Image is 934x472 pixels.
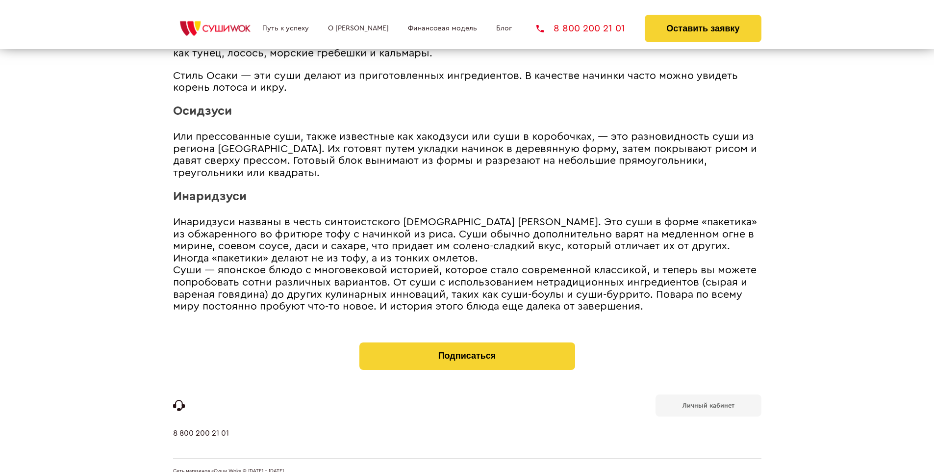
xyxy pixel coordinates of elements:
[173,131,757,178] span: Или прессованные суши, также известные как хакодзуси или суши в коробочках, — это разновидность с...
[359,342,575,370] button: Подписаться
[173,265,757,312] span: Суши ― японское блюдо с многовековой историей, которое стало современной классикой, и теперь вы м...
[328,25,389,32] a: О [PERSON_NAME]
[682,402,734,409] b: Личный кабинет
[408,25,477,32] a: Финансовая модель
[173,71,738,93] span: Стиль Осаки — эти суши делают из приготовленных ингредиентов. В качестве начинки часто можно увид...
[173,190,247,203] span: Инаридзуси
[173,105,232,117] span: Осидзуси
[645,15,761,42] button: Оставить заявку
[173,24,759,58] span: Существует несколько разновидностей этих суши, но два самых популярных происходят из [GEOGRAPHIC_...
[173,429,229,458] a: 8 800 200 21 01
[496,25,512,32] a: Блог
[536,24,625,33] a: 8 800 200 21 01
[656,394,761,417] a: Личный кабинет
[173,217,757,263] span: Инаридзуси названы в честь синтоистского [DEMOGRAPHIC_DATA] [PERSON_NAME]. Это суши в форме «паке...
[554,24,625,33] span: 8 800 200 21 01
[262,25,309,32] a: Путь к успеху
